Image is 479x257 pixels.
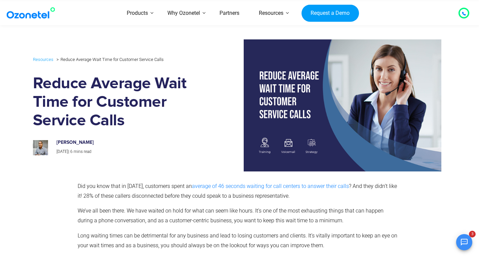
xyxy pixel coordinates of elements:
a: Partners [210,1,249,25]
span: 3 [469,231,476,237]
img: prashanth-kancherla_avatar-200x200.jpeg [33,140,48,155]
li: Reduce Average Wait Time for Customer Service Calls [55,55,164,64]
a: Why Ozonetel [158,1,210,25]
a: Products [117,1,158,25]
a: Resources [249,1,293,25]
p: We’ve all been there. We have waited on hold for what can seem like hours. It’s one of the most e... [78,206,399,226]
span: [DATE] [56,149,68,154]
h1: Reduce Average Wait Time for Customer Service Calls [33,74,205,130]
span: mins read [74,149,91,154]
button: Open chat [456,234,472,250]
a: Resources [33,56,53,63]
h6: [PERSON_NAME] [56,140,198,146]
a: Request a Demo [302,4,359,22]
a: average of 46 seconds waiting for call centers to answer their calls [192,183,349,189]
span: 6 [70,149,73,154]
p: | [56,148,198,156]
p: Did you know that in [DATE], customers spent an ? And they didn’t like it! 28% of these callers d... [78,182,399,201]
p: Long waiting times can be detrimental for any business and lead to losing customers and clients. ... [78,231,399,251]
